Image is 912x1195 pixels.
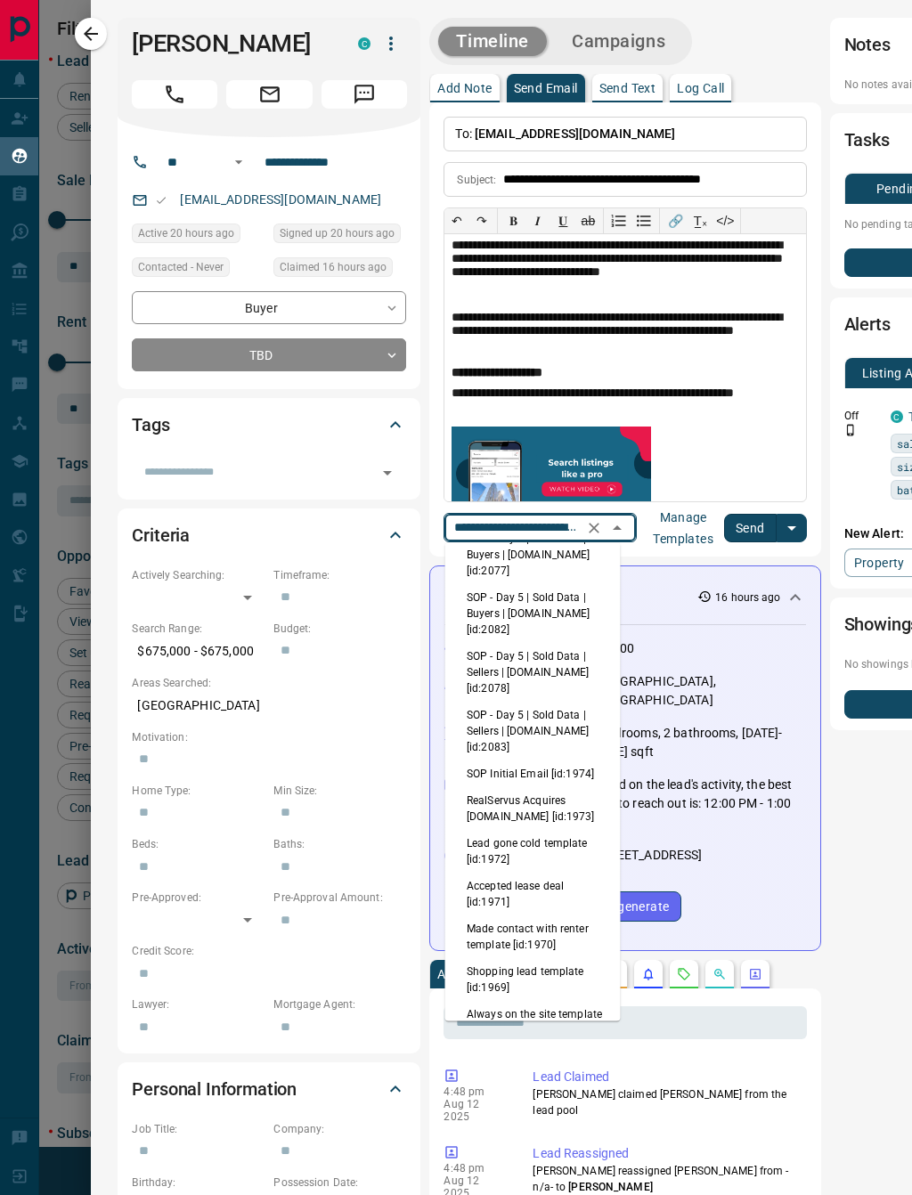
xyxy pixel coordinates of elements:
span: [PERSON_NAME] [568,1181,652,1193]
li: Always on the site template [id:1968] [445,1001,621,1044]
div: Criteria [132,514,406,557]
li: Accepted lease deal [id:1971] [445,873,621,915]
p: [PERSON_NAME] reassigned [PERSON_NAME] from -n/a- to [533,1163,799,1195]
p: 2 bedrooms, 2 bathrooms, [DATE]-[DATE] sqft [590,724,805,761]
h2: Tags [132,411,169,439]
p: Areas Searched: [132,675,406,691]
p: 4:48 pm [444,1085,506,1098]
p: Company: [273,1121,406,1137]
p: Credit Score: [132,943,406,959]
a: [EMAIL_ADDRESS][DOMAIN_NAME] [180,192,381,207]
p: 16 hours ago [715,589,780,606]
button: 🔗 [663,208,688,233]
span: 𝐔 [558,214,567,228]
p: All [437,968,452,980]
button: Clear [582,516,607,541]
p: Based on the lead's activity, the best time to reach out is: 12:00 PM - 1:00 PM [590,776,805,832]
p: [GEOGRAPHIC_DATA], [GEOGRAPHIC_DATA] [590,672,805,710]
button: </> [712,208,737,233]
span: Claimed 16 hours ago [280,258,387,276]
svg: Agent Actions [748,967,762,981]
h1: [PERSON_NAME] [132,29,331,58]
h2: Notes [844,30,891,59]
button: Regenerate [570,891,681,922]
p: Send Email [514,82,578,94]
li: SOP Initial Email [id:1974] [445,760,621,787]
h2: Personal Information [132,1075,297,1103]
p: Search Range: [132,621,265,637]
li: Made contact with renter template [id:1970] [445,915,621,958]
p: Add Note [437,82,492,94]
button: 𝑰 [525,208,550,233]
li: Lead gone cold template [id:1972] [445,830,621,873]
li: RealServus Acquires [DOMAIN_NAME] [id:1973] [445,787,621,830]
button: Open [375,460,400,485]
div: Tue Aug 12 2025 [273,257,406,282]
p: Lawyer: [132,996,265,1012]
div: Buyer [132,291,406,324]
h2: Criteria [132,521,190,549]
div: condos.ca [891,411,903,423]
p: Log Call [677,82,724,94]
p: Motivation: [132,729,406,745]
div: Personal Information [132,1068,406,1110]
s: ab [582,214,596,228]
svg: Requests [677,967,691,981]
p: [STREET_ADDRESS] [590,846,702,865]
p: Beds: [132,836,265,852]
p: Possession Date: [273,1175,406,1191]
button: T̲ₓ [688,208,712,233]
svg: Listing Alerts [641,967,655,981]
li: SOP - Day 5 | Sold Data | Sellers | [DOMAIN_NAME] [id:2083] [445,702,621,760]
div: Tue Aug 12 2025 [273,224,406,248]
p: To: [444,117,806,151]
p: Home Type: [132,783,265,799]
div: condos.ca [358,37,370,50]
p: Min Size: [273,783,406,799]
svg: Push Notification Only [844,424,857,436]
span: Call [132,80,217,109]
span: Email [226,80,312,109]
p: Birthday: [132,1175,265,1191]
p: Aug 12 2025 [444,1098,506,1123]
p: Pre-Approved: [132,890,265,906]
li: Shopping lead template [id:1969] [445,958,621,1001]
div: TBD [132,338,406,371]
p: [PERSON_NAME] claimed [PERSON_NAME] from the lead pool [533,1086,799,1118]
p: Pre-Approval Amount: [273,890,406,906]
p: Lead Reassigned [533,1144,799,1163]
p: 4:48 pm [444,1162,506,1175]
p: Job Title: [132,1121,265,1137]
span: Contacted - Never [138,258,224,276]
button: Campaigns [554,27,683,56]
div: Activity Summary16 hours ago [444,581,805,614]
button: ↶ [444,208,469,233]
p: Send Text [599,82,656,94]
div: split button [724,514,807,542]
li: SOP - Day 5 | Sold Data | Buyers | [DOMAIN_NAME] [id:2082] [445,584,621,643]
img: search_like_a_pro.png [452,427,651,514]
li: SOP - Day 5 | Sold Data | Sellers | [DOMAIN_NAME] [id:2078] [445,643,621,702]
div: Tue Aug 12 2025 [132,224,265,248]
svg: Opportunities [712,967,727,981]
p: $675,000 - $675,000 [132,637,265,666]
p: [GEOGRAPHIC_DATA] [132,691,406,720]
li: SOP - Day 5 | Sold Data | Buyers | [DOMAIN_NAME] [id:2077] [445,525,621,584]
button: Timeline [438,27,547,56]
span: Message [322,80,407,109]
button: ↷ [469,208,494,233]
button: 𝐁 [501,208,525,233]
span: Signed up 20 hours ago [280,224,395,242]
button: Open [228,151,249,173]
h2: Tasks [844,126,890,154]
p: Lead Claimed [533,1068,799,1086]
p: Timeframe: [273,567,406,583]
button: 𝐔 [550,208,575,233]
p: Actively Searching: [132,567,265,583]
p: Subject: [457,172,496,188]
div: Tags [132,403,406,446]
p: Budget: [273,621,406,637]
h2: Alerts [844,310,891,338]
p: Baths: [273,836,406,852]
button: Send [724,514,777,542]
